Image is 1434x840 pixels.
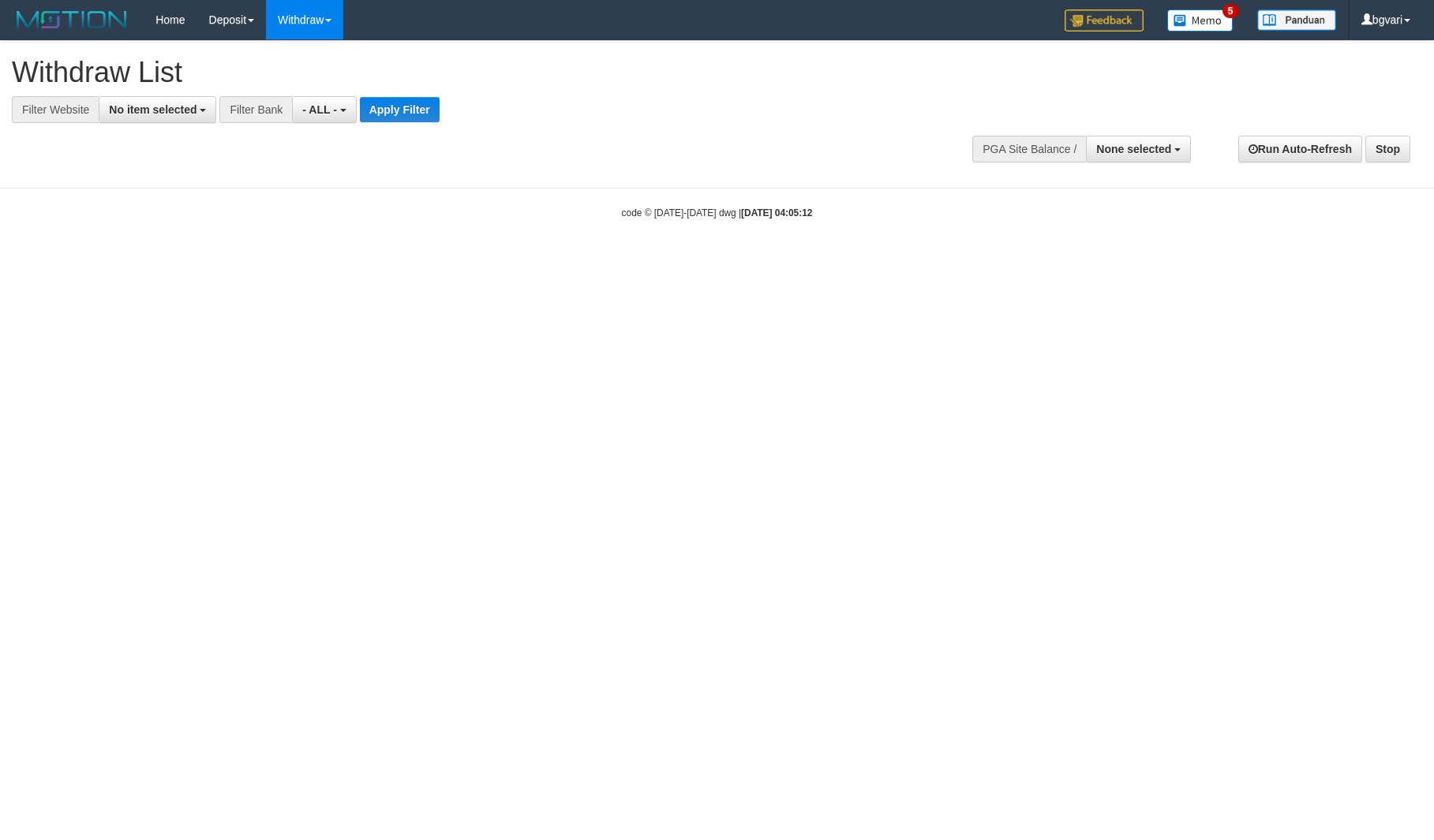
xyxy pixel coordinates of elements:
div: Filter Website [12,96,99,123]
span: - ALL - [302,103,337,116]
button: No item selected [99,96,216,123]
span: None selected [1096,143,1171,155]
img: Button%20Memo.svg [1167,9,1234,32]
strong: [DATE] 04:05:12 [741,207,812,218]
img: MOTION_logo.png [12,8,132,32]
img: Feedback.jpg [1065,9,1144,32]
button: None selected [1086,136,1191,162]
a: Stop [1365,136,1410,162]
img: panduan.png [1257,9,1336,31]
a: Run Auto-Refresh [1238,136,1362,162]
div: Filter Bank [219,96,292,123]
button: - ALL - [292,96,356,123]
small: code © [DATE]-[DATE] dwg | [622,207,813,218]
span: No item selected [109,103,197,116]
h1: Withdraw List [12,57,940,88]
div: PGA Site Balance / [972,136,1086,162]
button: Apply Filter [360,97,440,122]
span: 5 [1222,4,1239,18]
